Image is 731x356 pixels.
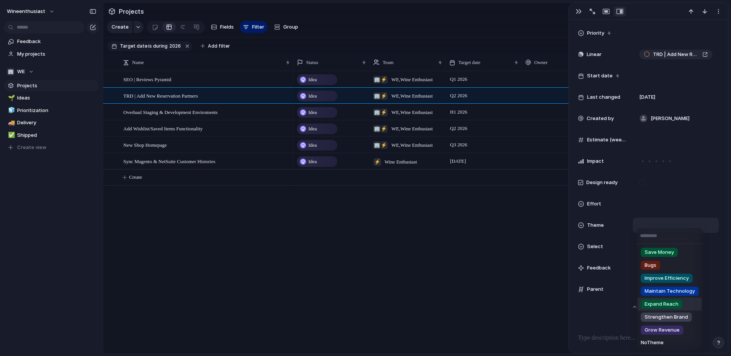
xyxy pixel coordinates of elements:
[645,313,688,321] span: Strengthen Brand
[641,339,664,346] span: No Theme
[645,326,680,334] span: Grow Revenue
[645,300,678,308] span: Expand Reach
[645,249,674,256] span: Save Money
[645,261,656,269] span: Bugs
[645,287,695,295] span: Maintain Technology
[645,274,689,282] span: Improve Efficiency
